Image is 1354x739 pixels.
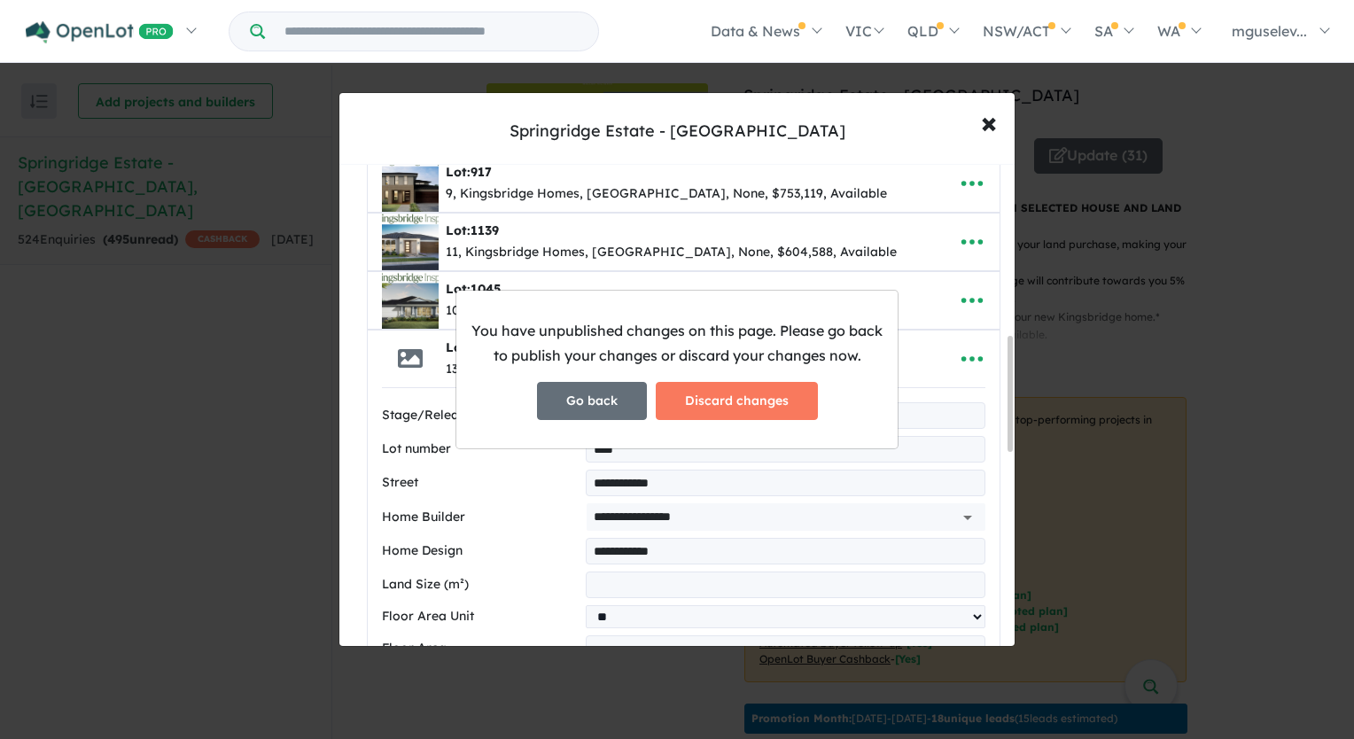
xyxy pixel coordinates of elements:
img: Openlot PRO Logo White [26,21,174,43]
span: mguselev... [1232,22,1307,40]
p: You have unpublished changes on this page. Please go back to publish your changes or discard your... [471,319,883,367]
button: Go back [537,382,647,420]
button: Discard changes [656,382,818,420]
input: Try estate name, suburb, builder or developer [268,12,595,51]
